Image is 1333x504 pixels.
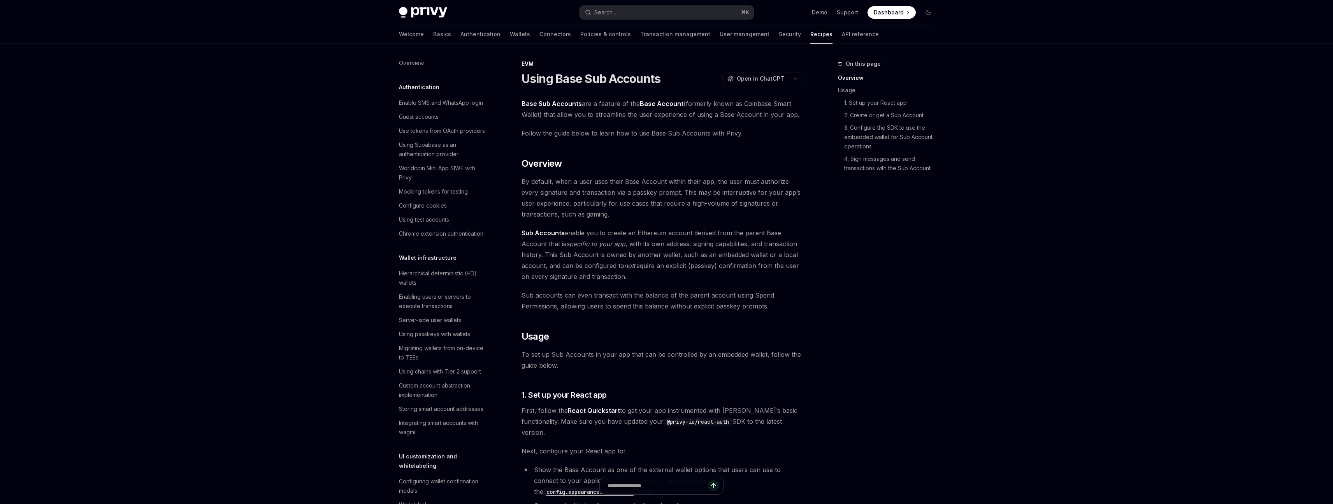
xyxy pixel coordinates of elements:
[838,72,941,84] a: Overview
[522,100,582,108] a: Base Sub Accounts
[608,477,708,494] input: Ask a question...
[522,349,802,371] span: To set up Sub Accounts in your app that can be controlled by an embedded wallet, follow the guide...
[539,25,571,44] a: Connectors
[399,269,488,287] div: Hierarchical deterministic (HD) wallets
[810,25,832,44] a: Recipes
[393,110,492,124] a: Guest accounts
[522,157,562,170] span: Overview
[640,25,710,44] a: Transaction management
[399,25,424,44] a: Welcome
[838,109,941,122] a: 2. Create or get a Sub Account
[399,58,424,68] div: Overview
[837,9,858,16] a: Support
[640,100,683,108] a: Base Account
[624,262,634,270] em: not
[522,229,565,237] a: Sub Accounts
[393,161,492,185] a: Worldcoin Mini App SIWE with Privy
[868,6,916,19] a: Dashboard
[399,126,485,136] div: Use tokens from OAuth providers
[846,59,881,69] span: On this page
[393,402,492,416] a: Storing smart account addresses
[393,124,492,138] a: Use tokens from OAuth providers
[393,313,492,327] a: Server-side user wallets
[393,213,492,227] a: Using test accounts
[399,330,470,339] div: Using passkeys with wallets
[580,5,754,19] button: Open search
[399,187,468,196] div: Mocking tokens for testing
[522,72,661,86] h1: Using Base Sub Accounts
[393,416,492,439] a: Integrating smart accounts with wagmi
[522,60,802,68] div: EVM
[393,379,492,402] a: Custom account abstraction implementation
[399,367,481,376] div: Using chains with Tier 2 support
[399,477,488,495] div: Configuring wallet confirmation modals
[522,405,802,438] span: First, follow the to get your app instrumented with [PERSON_NAME]’s basic functionality. Make sur...
[433,25,451,44] a: Basics
[838,153,941,174] a: 4. Sign messages and send transactions with the Sub Account
[393,365,492,379] a: Using chains with Tier 2 support
[838,84,941,97] a: Usage
[393,227,492,241] a: Chrome extension authentication
[522,330,549,343] span: Usage
[399,7,447,18] img: dark logo
[566,240,625,248] em: specific to your app
[812,9,827,16] a: Demo
[838,122,941,153] a: 3. Configure the SDK to use the embedded wallet for Sub Account operations
[741,9,749,16] span: ⌘ K
[399,381,488,400] div: Custom account abstraction implementation
[393,266,492,290] a: Hierarchical deterministic (HD) wallets
[393,56,492,70] a: Overview
[393,474,492,498] a: Configuring wallet confirmation modals
[522,176,802,220] span: By default, when a user uses their Base Account within their app, the user must authorize every s...
[399,98,483,107] div: Enable SMS and WhatsApp login
[393,290,492,313] a: Enabling users or servers to execute transactions
[393,327,492,341] a: Using passkeys with wallets
[399,215,449,224] div: Using test accounts
[720,25,769,44] a: User management
[393,199,492,213] a: Configure cookies
[399,292,488,311] div: Enabling users or servers to execute transactions
[399,344,488,362] div: Migrating wallets from on-device to TEEs
[522,128,802,139] span: Follow the guide below to learn how to use Base Sub Accounts with Privy.
[399,201,447,210] div: Configure cookies
[399,253,457,263] h5: Wallet infrastructure
[779,25,801,44] a: Security
[522,98,802,120] span: are a feature of the (formerly known as Coinbase Smart Wallet) that allow you to streamline the u...
[737,75,784,83] span: Open in ChatGPT
[522,446,802,456] span: Next, configure your React app to:
[399,404,483,414] div: Storing smart account addresses
[522,464,802,497] li: Show the Base Account as one of the external wallet options that users can use to connect to your...
[522,290,802,312] span: Sub accounts can even transact with the balance of the parent account using Spend Permissions, al...
[399,83,439,92] h5: Authentication
[393,96,492,110] a: Enable SMS and WhatsApp login
[399,112,439,122] div: Guest accounts
[838,97,941,109] a: 1. Set up your React app
[399,315,461,325] div: Server-side user wallets
[399,452,492,471] h5: UI customization and whitelabeling
[393,341,492,365] a: Migrating wallets from on-device to TEEs
[722,72,789,85] button: Open in ChatGPT
[399,140,488,159] div: Using Supabase as an authentication provider
[708,480,719,491] button: Send message
[399,418,488,437] div: Integrating smart accounts with wagmi
[399,229,483,238] div: Chrome extension authentication
[460,25,501,44] a: Authentication
[522,227,802,282] span: enable you to create an Ethereum account derived from the parent Base Account that is , with its ...
[510,25,530,44] a: Wallets
[568,407,620,415] a: React Quickstart
[580,25,631,44] a: Policies & controls
[874,9,904,16] span: Dashboard
[393,138,492,161] a: Using Supabase as an authentication provider
[399,164,488,182] div: Worldcoin Mini App SIWE with Privy
[594,8,616,17] div: Search...
[842,25,879,44] a: API reference
[393,185,492,199] a: Mocking tokens for testing
[664,418,732,426] code: @privy-io/react-auth
[522,389,607,400] span: 1. Set up your React app
[922,6,934,19] button: Toggle dark mode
